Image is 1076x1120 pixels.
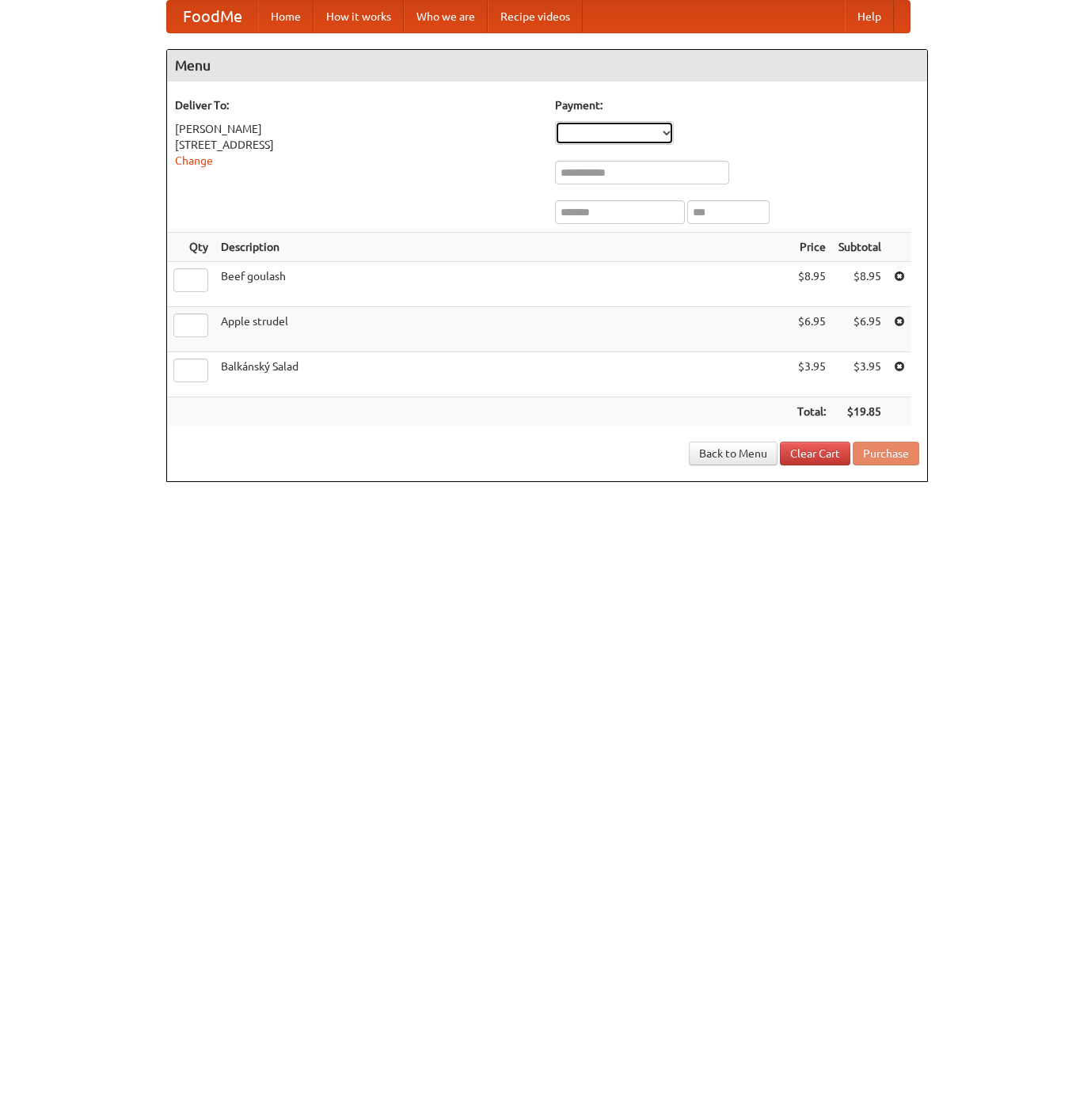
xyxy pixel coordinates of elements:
h5: Deliver To: [175,97,539,113]
th: Total: [791,397,832,427]
a: FoodMe [167,1,258,32]
a: Clear Cart [780,442,850,465]
a: Recipe videos [488,1,583,32]
td: Apple strudel [215,307,791,352]
div: [STREET_ADDRESS] [175,137,539,153]
a: Back to Menu [689,442,778,465]
h4: Menu [167,50,927,82]
div: [PERSON_NAME] [175,121,539,137]
th: Price [791,233,832,262]
a: Who we are [404,1,488,32]
th: $19.85 [832,397,888,427]
a: Home [258,1,314,32]
th: Description [215,233,791,262]
td: $8.95 [791,262,832,307]
a: How it works [314,1,404,32]
th: Qty [167,233,215,262]
td: $3.95 [832,352,888,397]
td: $8.95 [832,262,888,307]
td: Balkánský Salad [215,352,791,397]
td: $6.95 [791,307,832,352]
a: Change [175,154,213,167]
button: Purchase [853,442,919,465]
h5: Payment: [555,97,919,113]
a: Help [845,1,894,32]
th: Subtotal [832,233,888,262]
td: $3.95 [791,352,832,397]
td: Beef goulash [215,262,791,307]
td: $6.95 [832,307,888,352]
